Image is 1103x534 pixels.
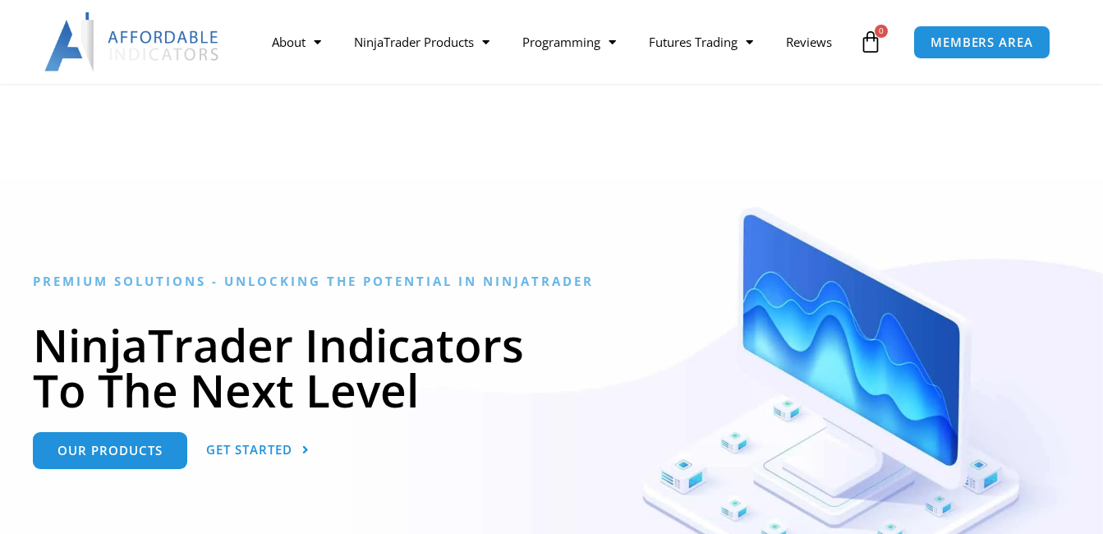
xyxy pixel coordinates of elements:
span: Get Started [206,444,292,456]
a: 0 [834,18,907,66]
img: LogoAI | Affordable Indicators – NinjaTrader [44,12,221,71]
span: MEMBERS AREA [931,36,1033,48]
a: Our Products [33,432,187,469]
a: About [255,23,338,61]
nav: Menu [255,23,856,61]
span: 0 [875,25,888,38]
a: Get Started [206,432,310,469]
span: Our Products [57,444,163,457]
h6: Premium Solutions - Unlocking the Potential in NinjaTrader [33,274,1070,289]
a: Programming [506,23,632,61]
a: MEMBERS AREA [913,25,1050,59]
a: NinjaTrader Products [338,23,506,61]
a: Futures Trading [632,23,770,61]
h1: NinjaTrader Indicators To The Next Level [33,322,1070,412]
a: Reviews [770,23,848,61]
